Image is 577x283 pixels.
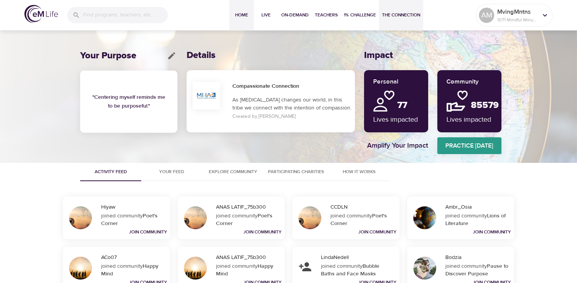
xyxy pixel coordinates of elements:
[467,94,492,111] h2: 85579
[232,11,251,19] span: Home
[80,50,136,61] h2: Your Purpose
[216,212,272,227] strong: Poet's Corner
[216,254,282,261] div: ANAS LATIF_75b300
[358,229,396,235] a: Join Community
[232,113,352,121] p: Created by [PERSON_NAME]
[373,78,418,86] h5: Personal
[24,5,58,23] img: logo
[268,168,324,176] span: Participating Charities
[445,262,509,278] div: joined community
[207,168,259,176] span: Explore Community
[445,212,509,227] div: joined community
[394,94,418,111] h2: 77
[330,212,387,227] strong: Poet's Corner
[101,263,158,277] strong: Happy Mind
[146,168,198,176] span: Your Feed
[85,168,137,176] span: Activity Feed
[382,11,420,19] span: The Connection
[445,203,511,211] div: Ambr_Osia
[497,16,538,23] p: 1071 Mindful Minutes
[281,11,309,19] span: On-Demand
[445,254,511,261] div: Bodzia
[437,140,501,151] span: Practice [DATE]
[129,229,167,235] a: Join Community
[243,229,282,235] a: Join Community
[257,11,275,19] span: Live
[216,203,282,211] div: ANAS LATIF_75b300
[446,78,492,86] h5: Community
[364,50,497,61] h2: Impact
[344,11,376,19] span: 1% Challenge
[321,263,379,277] strong: Bubble Baths and Face Masks
[101,254,167,261] div: ACo07
[216,262,280,278] div: joined community
[216,263,273,277] strong: Happy Mind
[446,114,492,125] p: Lives impacted
[479,8,494,23] div: AM
[373,114,418,125] p: Lives impacted
[83,78,174,125] h6: " Centering myself reminds me to be purposeful. "
[232,82,352,90] h6: Compassionate Connection
[101,212,165,227] div: joined community
[445,212,506,227] strong: Lions of Literature
[330,203,396,211] div: CCDLN
[83,7,168,23] input: Find programs, teachers, etc...
[321,262,395,278] div: joined community
[315,11,338,19] span: Teachers
[373,90,395,112] img: personal.png
[166,50,177,61] button: edit
[497,7,538,16] p: MvingMntns
[101,212,158,227] strong: Poet's Corner
[333,168,385,176] span: How It Works
[216,212,280,227] div: joined community
[473,229,511,235] a: Join Community
[367,141,428,150] h4: Amplify Your Impact
[445,263,508,277] strong: Pause to Discover Purpose
[232,96,352,112] p: As [MEDICAL_DATA] changes our world, in this tribe we connect with the intention of compassion.
[321,254,396,261] div: LindaNedell
[330,212,395,227] div: joined community
[437,137,501,154] a: Practice [DATE]
[101,262,165,278] div: joined community
[187,50,355,61] h2: Details
[446,90,468,112] img: community.png
[101,203,167,211] div: Hiyaw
